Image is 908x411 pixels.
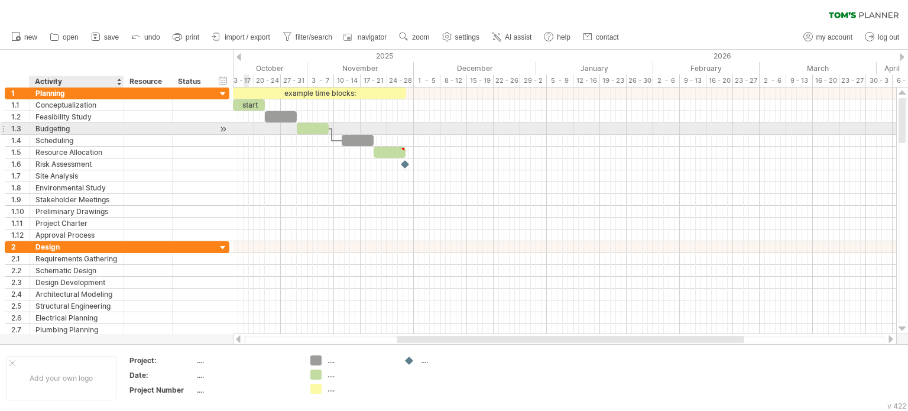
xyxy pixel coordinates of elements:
div: Electrical Planning [35,312,118,323]
div: Feasibility Study [35,111,118,122]
div: .... [421,355,485,365]
div: 2.6 [11,312,29,323]
div: Approval Process [35,229,118,241]
div: Conceptualization [35,99,118,111]
a: import / export [209,30,274,45]
div: 1 [11,88,29,99]
div: 1.3 [11,123,29,134]
div: .... [327,370,392,380]
div: Site Analysis [35,170,118,182]
a: new [8,30,41,45]
span: AI assist [505,33,531,41]
div: 1.11 [11,218,29,229]
div: start [233,99,265,111]
div: Status [178,76,204,88]
span: open [63,33,79,41]
div: 1.12 [11,229,29,241]
div: Design [35,241,118,253]
div: 17 - 21 [361,75,387,87]
div: March 2026 [760,62,877,75]
a: contact [580,30,622,45]
a: AI assist [489,30,535,45]
div: .... [197,370,296,380]
div: 3 - 7 [307,75,334,87]
div: 2.5 [11,300,29,312]
div: Risk Assessment [35,158,118,170]
span: log out [878,33,899,41]
div: .... [197,355,296,365]
div: 2 - 6 [760,75,786,87]
span: import / export [225,33,270,41]
div: Resource [129,76,166,88]
div: 23 - 27 [733,75,760,87]
div: 2 - 6 [653,75,680,87]
div: 16 - 20 [706,75,733,87]
a: save [88,30,122,45]
a: zoom [396,30,433,45]
div: 2.3 [11,277,29,288]
div: Add your own logo [6,356,116,400]
div: 16 - 20 [813,75,839,87]
div: 2.1 [11,253,29,264]
div: December 2025 [414,62,536,75]
div: 1.8 [11,182,29,193]
div: .... [197,385,296,395]
div: 1.10 [11,206,29,217]
div: Preliminary Drawings [35,206,118,217]
div: 1.1 [11,99,29,111]
div: Project Number [129,385,194,395]
div: 2.4 [11,289,29,300]
div: 23 - 27 [839,75,866,87]
div: November 2025 [307,62,414,75]
div: 27 - 31 [281,75,307,87]
div: Plumbing Planning [35,324,118,335]
a: open [47,30,82,45]
a: my account [800,30,856,45]
div: 29 - 2 [520,75,547,87]
div: 1.6 [11,158,29,170]
div: 9 - 13 [786,75,813,87]
a: undo [128,30,164,45]
div: 20 - 24 [254,75,281,87]
span: filter/search [296,33,332,41]
div: February 2026 [653,62,760,75]
div: Date: [129,370,194,380]
div: 13 - 17 [228,75,254,87]
div: 1.7 [11,170,29,182]
span: help [557,33,570,41]
div: 9 - 13 [680,75,706,87]
div: Budgeting [35,123,118,134]
div: 22 - 26 [494,75,520,87]
div: 1 - 5 [414,75,440,87]
div: 8 - 12 [440,75,467,87]
div: 10 - 14 [334,75,361,87]
div: .... [327,384,392,394]
div: Activity [35,76,117,88]
span: zoom [412,33,429,41]
a: settings [439,30,483,45]
div: Scheduling [35,135,118,146]
div: 15 - 19 [467,75,494,87]
span: navigator [358,33,387,41]
div: 30 - 3 [866,75,893,87]
div: scroll to activity [218,123,229,135]
div: 5 - 9 [547,75,573,87]
div: Architectural Modeling [35,289,118,300]
div: v 422 [887,402,906,410]
span: settings [455,33,479,41]
div: Design Development [35,277,118,288]
div: January 2026 [536,62,653,75]
div: 1.9 [11,194,29,205]
div: 2 [11,241,29,253]
div: 24 - 28 [387,75,414,87]
div: Schematic Design [35,265,118,276]
div: Resource Allocation [35,147,118,158]
div: 19 - 23 [600,75,627,87]
a: navigator [342,30,390,45]
div: 2.2 [11,265,29,276]
span: my account [816,33,852,41]
div: example time blocks: [233,88,406,99]
div: .... [327,355,392,365]
span: undo [144,33,160,41]
span: save [104,33,119,41]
